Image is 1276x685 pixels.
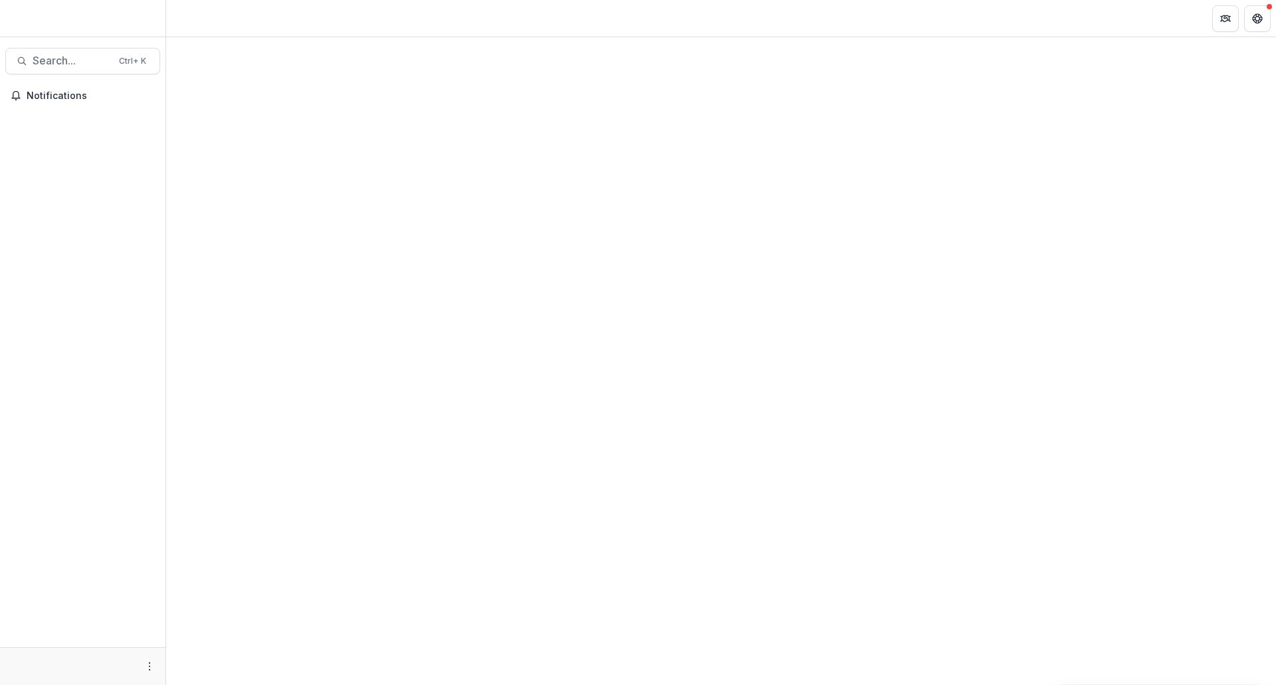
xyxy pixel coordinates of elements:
span: Search... [33,54,111,67]
nav: breadcrumb [171,9,228,28]
button: Search... [5,48,160,74]
button: More [142,658,158,674]
button: Get Help [1244,5,1271,32]
span: Notifications [27,90,155,102]
button: Notifications [5,85,160,106]
button: Partners [1212,5,1239,32]
div: Ctrl + K [116,54,149,68]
